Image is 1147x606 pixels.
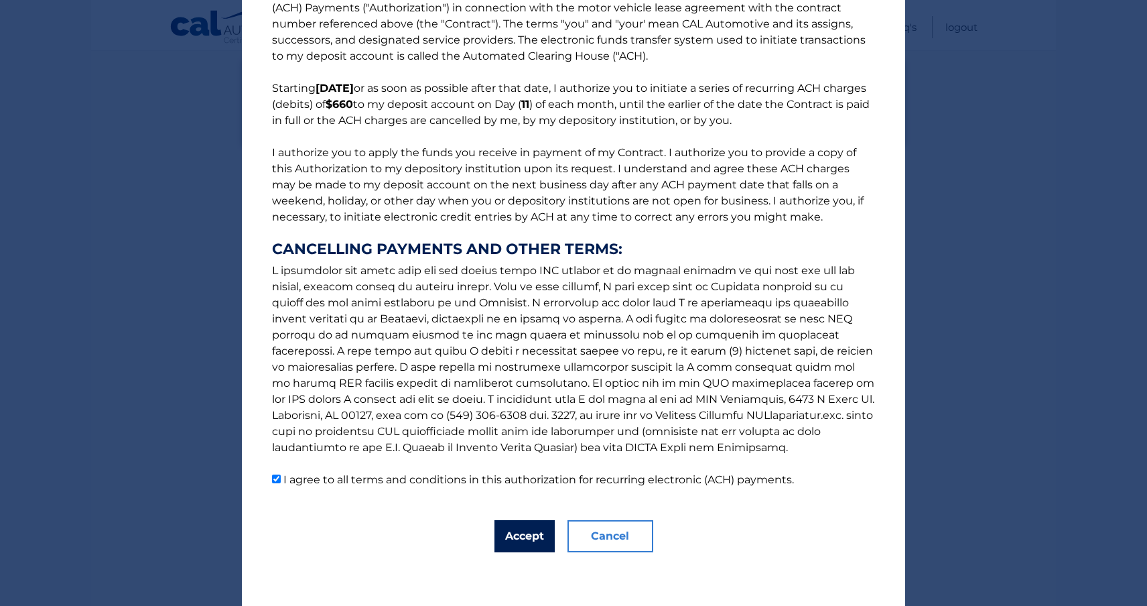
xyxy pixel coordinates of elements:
[316,82,354,95] b: [DATE]
[567,520,653,552] button: Cancel
[521,98,529,111] b: 11
[283,473,794,486] label: I agree to all terms and conditions in this authorization for recurring electronic (ACH) payments.
[326,98,353,111] b: $660
[272,241,875,257] strong: CANCELLING PAYMENTS AND OTHER TERMS:
[494,520,555,552] button: Accept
